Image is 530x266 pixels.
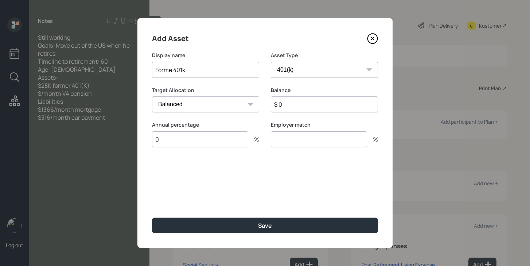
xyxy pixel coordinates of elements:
label: Target Allocation [152,87,259,94]
label: Display name [152,52,259,59]
div: Save [258,222,272,230]
div: % [367,136,378,142]
button: Save [152,218,378,233]
label: Asset Type [271,52,378,59]
label: Balance [271,87,378,94]
h4: Add Asset [152,33,189,44]
div: % [248,136,259,142]
label: Employer match [271,121,378,128]
label: Annual percentage [152,121,259,128]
